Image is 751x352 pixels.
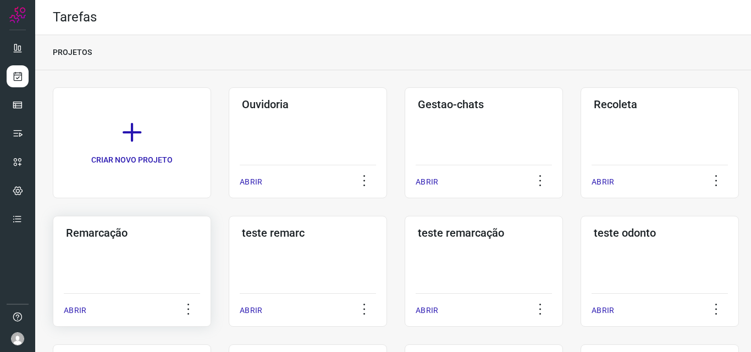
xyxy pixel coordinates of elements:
[91,154,173,166] p: CRIAR NOVO PROJETO
[594,98,726,111] h3: Recoleta
[66,226,198,239] h3: Remarcação
[416,305,438,316] p: ABRIR
[592,305,614,316] p: ABRIR
[418,226,550,239] h3: teste remarcação
[592,176,614,188] p: ABRIR
[240,305,262,316] p: ABRIR
[594,226,726,239] h3: teste odonto
[242,226,374,239] h3: teste remarc
[64,305,86,316] p: ABRIR
[418,98,550,111] h3: Gestao-chats
[240,176,262,188] p: ABRIR
[53,9,97,25] h2: Tarefas
[53,47,92,58] p: PROJETOS
[416,176,438,188] p: ABRIR
[9,7,26,23] img: Logo
[11,332,24,345] img: avatar-user-boy.jpg
[242,98,374,111] h3: Ouvidoria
